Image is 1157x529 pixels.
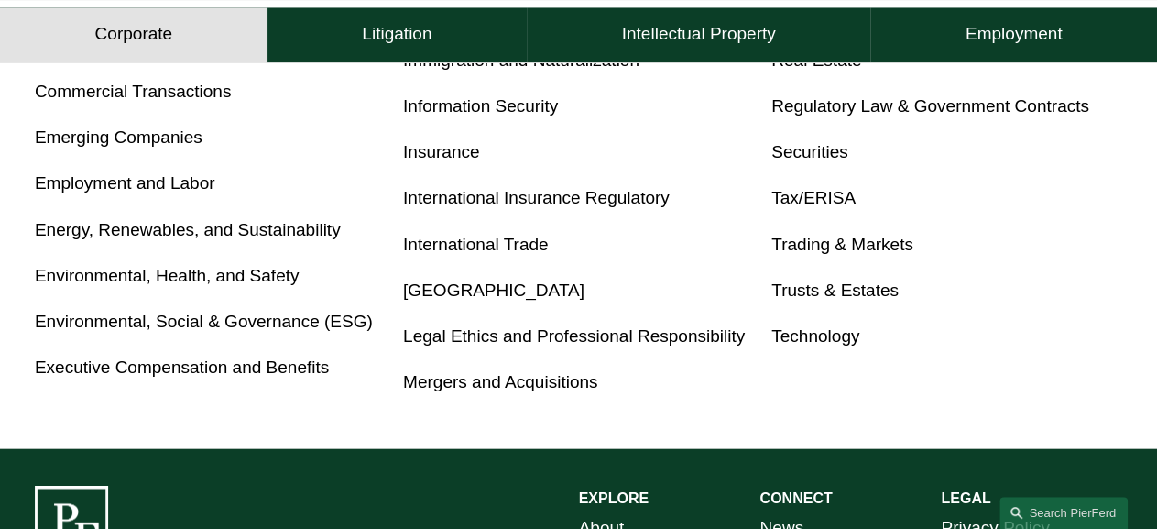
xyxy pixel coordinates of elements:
[771,142,848,161] a: Securities
[95,24,173,46] h4: Corporate
[771,235,913,254] a: Trading & Markets
[771,326,859,346] a: Technology
[35,173,215,193] a: Employment and Labor
[579,490,649,506] strong: EXPLORE
[35,312,373,331] a: Environmental, Social & Governance (ESG)
[403,96,558,116] a: Information Security
[403,372,597,391] a: Mergers and Acquisitions
[35,266,300,285] a: Environmental, Health, and Safety
[35,127,202,147] a: Emerging Companies
[941,490,990,506] strong: LEGAL
[403,281,584,300] a: [GEOGRAPHIC_DATA]
[622,24,776,46] h4: Intellectual Property
[403,235,549,254] a: International Trade
[759,490,832,506] strong: CONNECT
[999,497,1128,529] a: Search this site
[403,326,745,346] a: Legal Ethics and Professional Responsibility
[771,281,899,300] a: Trusts & Estates
[35,358,329,377] a: Executive Compensation and Benefits
[403,188,670,207] a: International Insurance Regulatory
[403,142,480,161] a: Insurance
[35,220,341,239] a: Energy, Renewables, and Sustainability
[771,96,1089,116] a: Regulatory Law & Government Contracts
[771,188,856,207] a: Tax/ERISA
[35,82,232,101] a: Commercial Transactions
[362,24,431,46] h4: Litigation
[966,24,1063,46] h4: Employment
